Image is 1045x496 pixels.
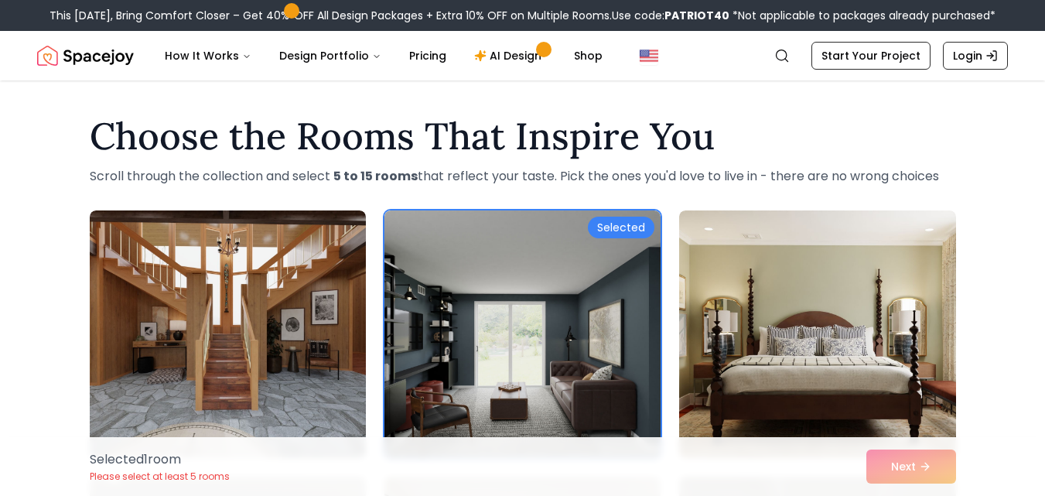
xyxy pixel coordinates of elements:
span: *Not applicable to packages already purchased* [729,8,995,23]
a: Shop [562,40,615,71]
img: Room room-2 [384,210,661,458]
span: Use code: [612,8,729,23]
strong: 5 to 15 rooms [333,167,418,185]
h1: Choose the Rooms That Inspire You [90,118,956,155]
b: PATRIOT40 [664,8,729,23]
img: Room room-3 [679,210,955,458]
div: This [DATE], Bring Comfort Closer – Get 40% OFF All Design Packages + Extra 10% OFF on Multiple R... [50,8,995,23]
button: Design Portfolio [267,40,394,71]
a: Spacejoy [37,40,134,71]
nav: Main [152,40,615,71]
img: Spacejoy Logo [37,40,134,71]
img: United States [640,46,658,65]
p: Selected 1 room [90,450,230,469]
p: Please select at least 5 rooms [90,470,230,483]
div: Selected [588,217,654,238]
p: Scroll through the collection and select that reflect your taste. Pick the ones you'd love to liv... [90,167,956,186]
a: Pricing [397,40,459,71]
a: Start Your Project [811,42,931,70]
a: Login [943,42,1008,70]
button: How It Works [152,40,264,71]
a: AI Design [462,40,558,71]
nav: Global [37,31,1008,80]
img: Room room-1 [90,210,366,458]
